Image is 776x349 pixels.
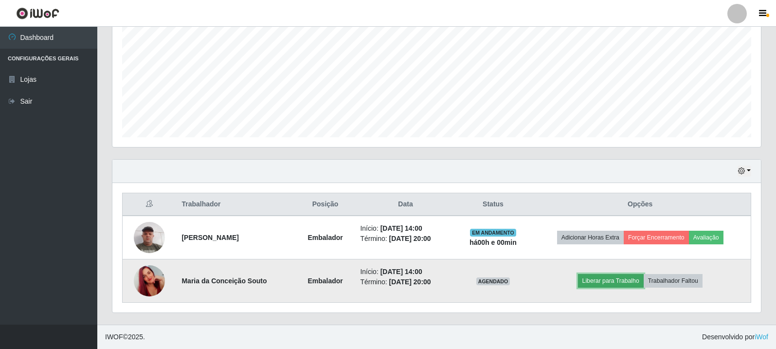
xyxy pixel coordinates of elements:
[134,253,165,309] img: 1746815738665.jpeg
[380,224,422,232] time: [DATE] 14:00
[354,193,456,216] th: Data
[529,193,751,216] th: Opções
[470,229,516,237] span: EM ANDAMENTO
[702,332,768,342] span: Desenvolvido por
[105,333,123,341] span: IWOF
[360,277,451,287] li: Término:
[296,193,355,216] th: Posição
[307,234,343,241] strong: Embalador
[380,268,422,276] time: [DATE] 14:00
[360,223,451,234] li: Início:
[16,7,59,19] img: CoreUI Logo
[176,193,296,216] th: Trabalhador
[469,239,517,246] strong: há 00 h e 00 min
[755,333,768,341] a: iWof
[389,278,431,286] time: [DATE] 20:00
[557,231,624,244] button: Adicionar Horas Extra
[134,217,165,258] img: 1709375112510.jpeg
[105,332,145,342] span: © 2025 .
[360,267,451,277] li: Início:
[360,234,451,244] li: Término:
[181,234,238,241] strong: [PERSON_NAME]
[181,277,267,285] strong: Maria da Conceição Souto
[476,277,510,285] span: AGENDADO
[457,193,530,216] th: Status
[624,231,689,244] button: Forçar Encerramento
[389,235,431,242] time: [DATE] 20:00
[689,231,723,244] button: Avaliação
[307,277,343,285] strong: Embalador
[644,274,703,288] button: Trabalhador Faltou
[578,274,644,288] button: Liberar para Trabalho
